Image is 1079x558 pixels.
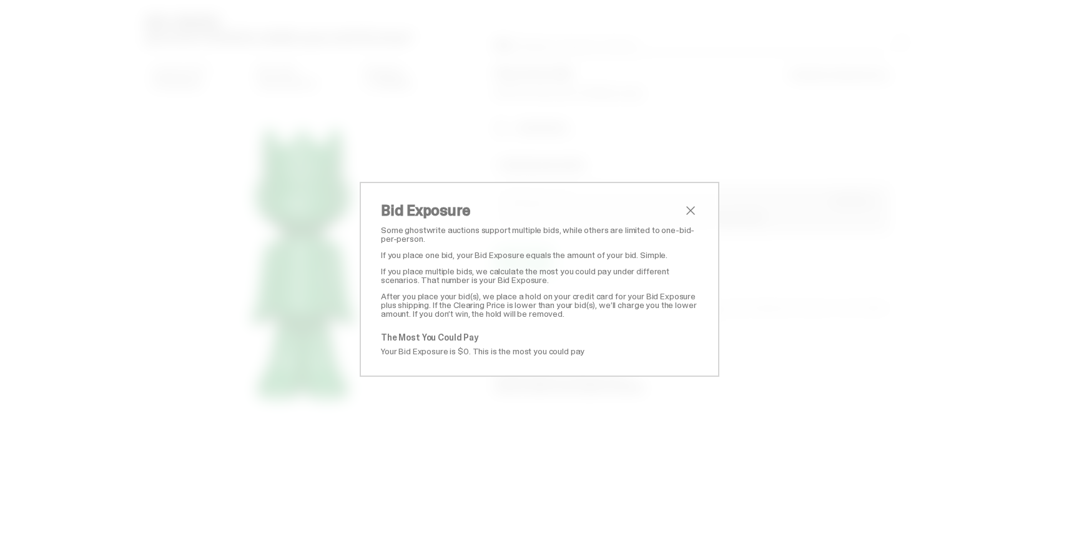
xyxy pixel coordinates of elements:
h2: Bid Exposure [381,203,683,218]
button: close [683,203,698,218]
p: Your Bid Exposure is $0. This is the most you could pay [381,347,698,356]
p: After you place your bid(s), we place a hold on your credit card for your Bid Exposure plus shipp... [381,292,698,318]
p: If you place multiple bids, we calculate the most you could pay under different scenarios. That n... [381,267,698,284]
p: The Most You Could Pay [381,333,698,342]
p: If you place one bid, your Bid Exposure equals the amount of your bid. Simple. [381,251,698,259]
p: Some ghostwrite auctions support multiple bids, while others are limited to one-bid-per-person. [381,226,698,243]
